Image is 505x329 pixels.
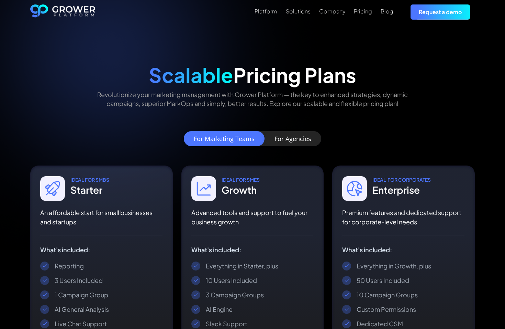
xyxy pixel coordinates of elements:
[149,63,356,87] div: Pricing Plans
[222,183,260,197] div: Growth
[191,246,314,253] div: What's included:
[286,8,311,14] div: Solutions
[55,305,109,314] div: AI General Analysis
[206,320,247,328] div: Slack Support
[286,7,311,15] a: Solutions
[357,291,418,299] div: 10 Campaign Groups
[40,208,162,226] p: An affordable start for small businesses and startups
[357,305,416,314] div: Custom Permissions
[357,320,403,328] div: Dedicated CSM
[55,320,107,328] div: Live Chat Support
[381,7,393,15] a: Blog
[70,176,109,183] div: IDEAL For SmbS
[274,135,311,142] div: For Agencies
[149,62,233,87] span: Scalable
[381,8,393,14] div: Blog
[206,276,257,285] div: 10 Users Included
[357,276,409,285] div: 50 Users Included
[372,176,431,183] div: IDEAL For CORPORATES
[206,305,233,314] div: AI Engine
[70,183,109,197] div: Starter
[342,208,464,226] p: Premium features and dedicated support for corporate-level needs
[194,135,255,142] div: For Marketing Teams
[255,7,277,15] a: Platform
[319,7,345,15] a: Company
[342,246,464,253] div: What's included:
[255,8,277,14] div: Platform
[55,276,103,285] div: 3 Users Included
[86,90,419,107] p: Revolutionize your marketing management with Grower Platform — the key to enhanced strategies, dy...
[411,4,470,19] a: Request a demo
[55,262,84,270] div: Reporting
[40,246,162,253] div: What's included:
[354,8,372,14] div: Pricing
[206,291,264,299] div: 3 Campaign Groups
[319,8,345,14] div: Company
[30,4,96,20] a: home
[372,183,431,197] div: Enterprise
[354,7,372,15] a: Pricing
[222,176,260,183] div: IDEAL For SMes
[55,291,108,299] div: 1 Campaign Group
[191,208,314,226] p: Advanced tools and support to fuel your business growth
[357,262,431,270] div: Everything in Growth, plus
[206,262,278,270] div: Everything in Starter, plus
